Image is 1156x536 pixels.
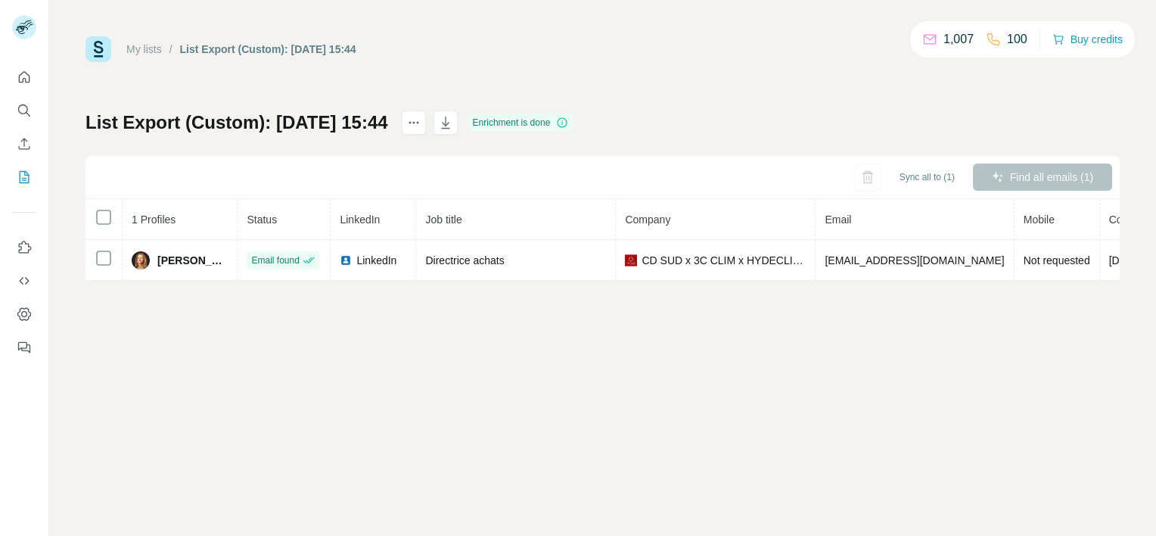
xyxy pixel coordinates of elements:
span: Status [247,213,277,226]
h1: List Export (Custom): [DATE] 15:44 [85,111,388,135]
li: / [169,42,172,57]
button: Search [12,97,36,124]
span: Email [825,213,851,226]
span: Email found [251,254,299,267]
img: Surfe Logo [85,36,111,62]
img: LinkedIn logo [340,254,352,266]
span: Mobile [1024,213,1055,226]
div: Enrichment is done [468,114,573,132]
span: [PERSON_NAME] [157,253,228,268]
button: Dashboard [12,301,36,328]
button: Sync all to (1) [889,166,965,189]
div: List Export (Custom): [DATE] 15:44 [180,42,356,57]
span: Job title [425,213,461,226]
span: LinkedIn [340,213,380,226]
span: [EMAIL_ADDRESS][DOMAIN_NAME] [825,254,1004,266]
button: Feedback [12,334,36,361]
span: Sync all to (1) [900,170,955,184]
p: 1,007 [943,30,974,48]
span: Company [625,213,670,226]
span: Directrice achats [425,254,504,266]
span: 1 Profiles [132,213,176,226]
img: Avatar [132,251,150,270]
p: 100 [1007,30,1027,48]
button: Quick start [12,64,36,91]
button: Use Surfe on LinkedIn [12,234,36,261]
button: My lists [12,164,36,191]
button: Buy credits [1052,29,1123,50]
button: Enrich CSV [12,130,36,157]
span: CD SUD x 3C CLIM x HYDECLIM Réseau Spécialiste Génie Climatique [642,253,806,268]
button: actions [402,111,426,135]
img: company-logo [625,254,637,266]
button: Use Surfe API [12,267,36,294]
span: LinkedIn [356,253,396,268]
span: Not requested [1024,254,1090,266]
a: My lists [126,43,162,55]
